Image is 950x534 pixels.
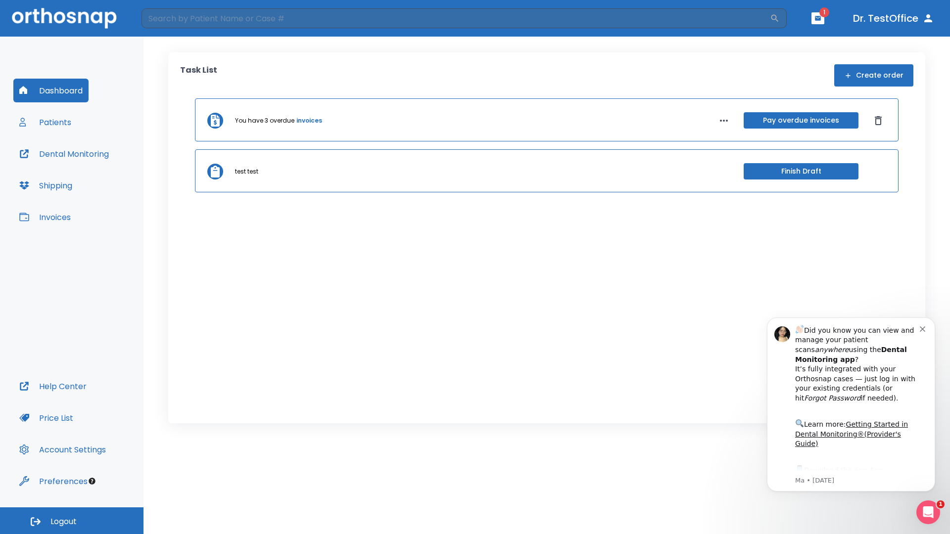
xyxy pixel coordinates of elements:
[12,8,117,28] img: Orthosnap
[13,174,78,197] button: Shipping
[870,113,886,129] button: Dismiss
[13,110,77,134] button: Patients
[235,167,258,176] p: test test
[937,500,945,508] span: 1
[13,79,89,102] button: Dashboard
[13,205,77,229] button: Invoices
[13,406,79,430] button: Price List
[744,163,858,179] button: Finish Draft
[13,469,94,493] button: Preferences
[50,516,77,527] span: Logout
[916,500,940,524] iframe: Intercom live chat
[13,142,115,166] button: Dental Monitoring
[235,116,294,125] p: You have 3 overdue
[13,374,93,398] button: Help Center
[752,305,950,529] iframe: Intercom notifications message
[180,64,217,87] p: Task List
[142,8,770,28] input: Search by Patient Name or Case #
[88,477,96,486] div: Tooltip anchor
[849,9,938,27] button: Dr. TestOffice
[834,64,913,87] button: Create order
[819,7,829,17] span: 1
[13,438,112,461] button: Account Settings
[296,116,322,125] a: invoices
[744,112,858,129] button: Pay overdue invoices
